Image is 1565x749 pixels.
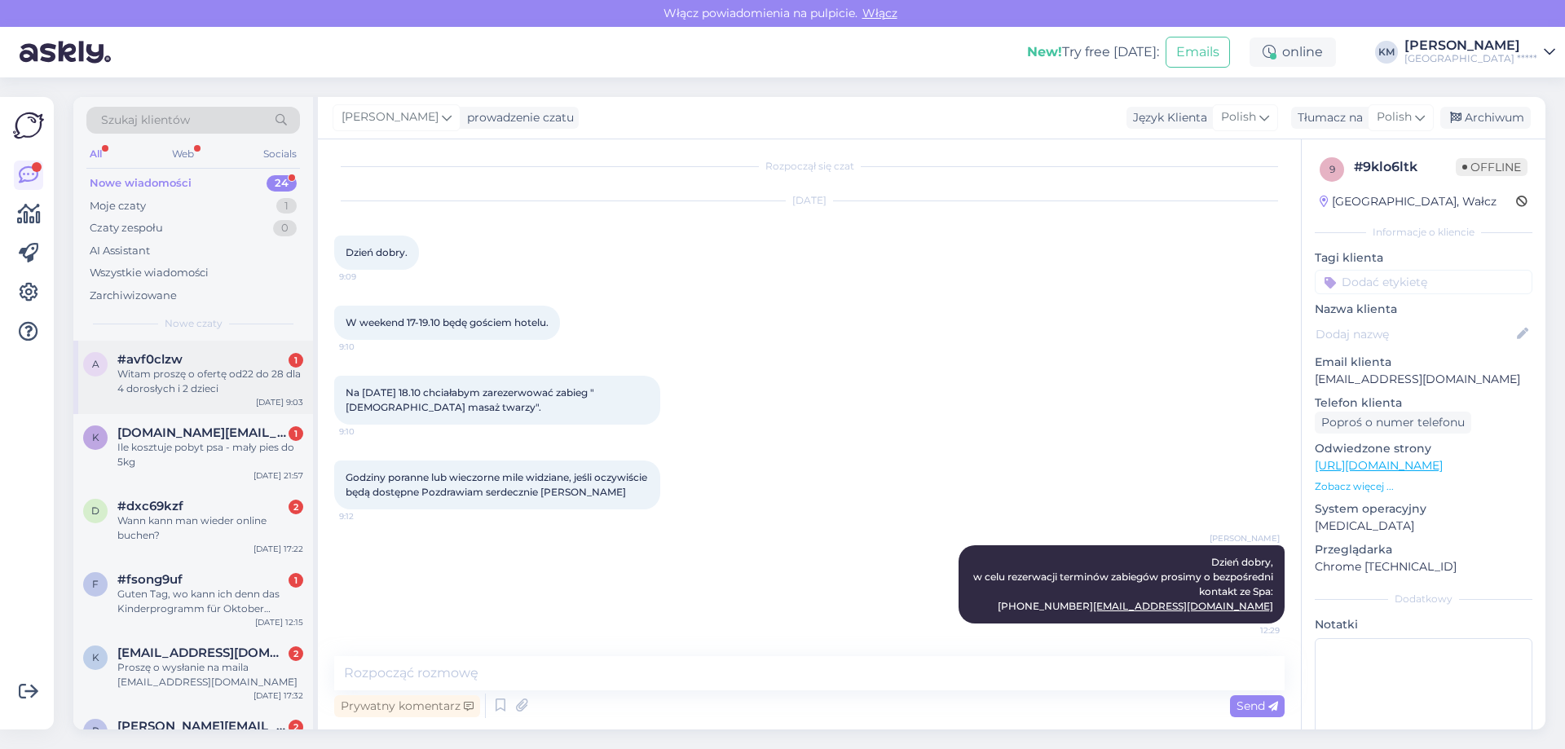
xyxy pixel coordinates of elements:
p: Tagi klienta [1315,249,1532,267]
div: Tłumacz na [1291,109,1363,126]
span: 9:10 [339,341,400,353]
div: [GEOGRAPHIC_DATA], Wałcz [1320,193,1497,210]
span: f [92,578,99,590]
div: Guten Tag, wo kann ich denn das Kinderprogramm für Oktober einsehen? [117,587,303,616]
div: 2 [289,500,303,514]
img: Askly Logo [13,110,44,141]
div: 2 [289,720,303,734]
div: online [1250,37,1336,67]
p: Notatki [1315,616,1532,633]
div: Dodatkowy [1315,592,1532,606]
div: [DATE] 21:57 [253,469,303,482]
div: 0 [273,220,297,236]
span: Na [DATE] 18.10 chciałabym zarezerwować zabieg " [DEMOGRAPHIC_DATA] masaż twarzy". [346,386,597,413]
div: Proszę o wysłanie na maila [EMAIL_ADDRESS][DOMAIN_NAME] [117,660,303,690]
span: k [92,431,99,443]
span: d [91,504,99,517]
div: Informacje o kliencie [1315,225,1532,240]
div: All [86,143,105,165]
span: kaska.dz@gmail.com [117,425,287,440]
div: Socials [260,143,300,165]
span: Godziny poranne lub wieczorne mile widziane, jeśli oczywiście będą dostępne Pozdrawiam serdecznie... [346,471,650,498]
p: Zobacz więcej ... [1315,479,1532,494]
div: Web [169,143,197,165]
span: k [92,651,99,663]
span: 9:10 [339,425,400,438]
span: #fsong9uf [117,572,183,587]
span: W weekend 17-19.10 będę gościem hotelu. [346,316,549,328]
div: Wszystkie wiadomości [90,265,209,281]
span: p [92,725,99,737]
div: 1 [276,198,297,214]
input: Dodaj nazwę [1316,325,1514,343]
span: Nowe czaty [165,316,223,331]
div: Rozpoczął się czat [334,159,1285,174]
div: 2 [289,646,303,661]
div: KM [1375,41,1398,64]
span: a [92,358,99,370]
p: Nazwa klienta [1315,301,1532,318]
div: [DATE] 17:22 [253,543,303,555]
div: Nowe wiadomości [90,175,192,192]
input: Dodać etykietę [1315,270,1532,294]
b: New! [1027,44,1062,59]
p: Email klienta [1315,354,1532,371]
div: AI Assistant [90,243,150,259]
div: 1 [289,353,303,368]
p: Chrome [TECHNICAL_ID] [1315,558,1532,575]
p: Przeglądarka [1315,541,1532,558]
span: #avf0clzw [117,352,183,367]
div: Poproś o numer telefonu [1315,412,1471,434]
p: [EMAIL_ADDRESS][DOMAIN_NAME] [1315,371,1532,388]
a: [EMAIL_ADDRESS][DOMAIN_NAME] [1093,600,1273,612]
span: #dxc69kzf [117,499,183,513]
span: kajakilobez@o2.pl [117,645,287,660]
a: [PERSON_NAME][GEOGRAPHIC_DATA] ***** [1404,39,1555,65]
span: [PERSON_NAME] [342,108,439,126]
div: prowadzenie czatu [461,109,574,126]
span: [PERSON_NAME] [1210,532,1280,544]
span: p.beckers@web.de [117,719,287,734]
div: Wann kann man wieder online buchen? [117,513,303,543]
div: Moje czaty [90,198,146,214]
p: Telefon klienta [1315,394,1532,412]
div: Ile kosztuje pobyt psa - mały pies do 5kg [117,440,303,469]
span: Offline [1456,158,1528,176]
div: Prywatny komentarz [334,695,480,717]
p: [MEDICAL_DATA] [1315,518,1532,535]
span: 9:09 [339,271,400,283]
div: [DATE] 17:32 [253,690,303,702]
span: Polish [1221,108,1256,126]
span: Szukaj klientów [101,112,190,129]
div: Try free [DATE]: [1027,42,1159,62]
span: Włącz [857,6,902,20]
div: [DATE] 9:03 [256,396,303,408]
div: Czaty zespołu [90,220,163,236]
span: Polish [1377,108,1412,126]
span: Dzień dobry. [346,246,408,258]
div: Archiwum [1440,107,1531,129]
button: Emails [1166,37,1230,68]
span: 12:29 [1219,624,1280,637]
div: 1 [289,426,303,441]
p: Odwiedzone strony [1315,440,1532,457]
div: [DATE] [334,193,1285,208]
div: [PERSON_NAME] [1404,39,1537,52]
div: Język Klienta [1126,109,1207,126]
span: Send [1237,698,1278,713]
div: 24 [267,175,297,192]
div: # 9klo6ltk [1354,157,1456,177]
div: 1 [289,573,303,588]
span: 9:12 [339,510,400,522]
a: [URL][DOMAIN_NAME] [1315,458,1443,473]
div: Witam proszę o ofertę od22 do 28 dla 4 dorosłych i 2 dzieci [117,367,303,396]
p: System operacyjny [1315,500,1532,518]
div: [DATE] 12:15 [255,616,303,628]
div: Zarchiwizowane [90,288,177,304]
span: 9 [1329,163,1335,175]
